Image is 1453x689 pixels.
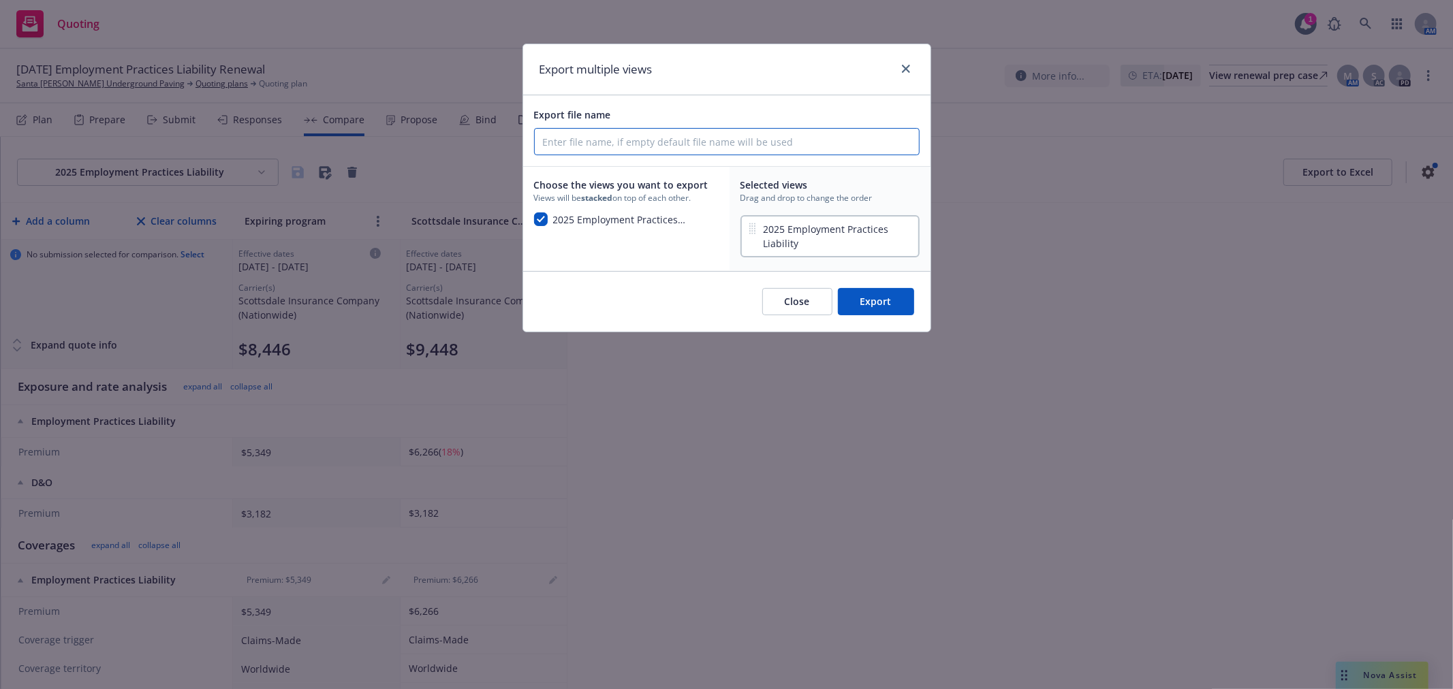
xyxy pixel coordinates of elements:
[582,192,613,204] strong: stacked
[553,212,713,229] span: 2025 Employment Practices Liability
[534,178,713,192] span: Choose the views you want to export
[762,288,832,315] button: Close
[534,212,713,229] button: 2025 Employment Practices Liability
[540,61,653,78] h1: Export multiple views
[534,108,611,121] span: Export file name
[763,222,912,251] span: 2025 Employment Practices Liability
[535,129,919,155] input: Enter file name, if empty default file name will be used
[898,61,914,77] a: close
[838,288,914,315] button: Export
[740,192,920,204] span: Drag and drop to change the order
[740,178,920,192] span: Selected views
[740,212,920,260] div: 2025 Employment Practices Liability
[534,192,713,204] span: Views will be on top of each other.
